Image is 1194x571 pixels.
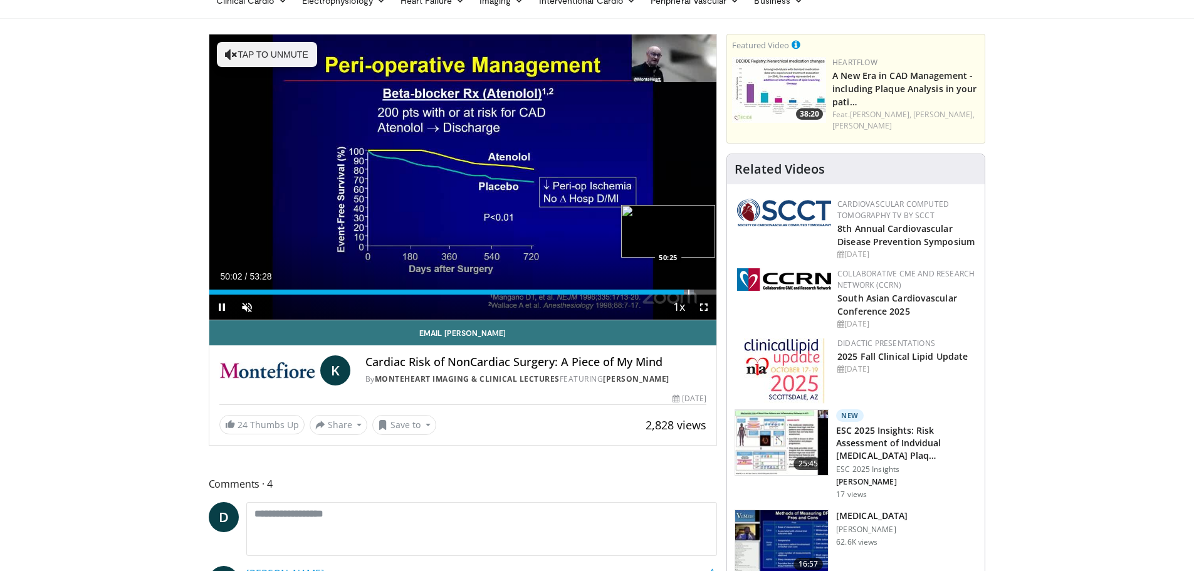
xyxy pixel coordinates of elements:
a: A New Era in CAD Management - including Plaque Analysis in your pati… [832,70,977,108]
span: 50:02 [221,271,243,281]
p: [PERSON_NAME] [836,477,977,487]
a: Collaborative CME and Research Network (CCRN) [837,268,975,290]
button: Fullscreen [691,295,716,320]
p: ESC 2025 Insights [836,464,977,474]
img: 738d0e2d-290f-4d89-8861-908fb8b721dc.150x105_q85_crop-smart_upscale.jpg [732,57,826,123]
h3: ESC 2025 Insights: Risk Assessment of Indvidual [MEDICAL_DATA] Plaq… [836,424,977,462]
button: Playback Rate [666,295,691,320]
a: South Asian Cardiovascular Conference 2025 [837,292,957,317]
p: New [836,409,864,422]
button: Share [310,415,368,435]
div: [DATE] [837,364,975,375]
p: 62.6K views [836,537,877,547]
img: MonteHeart Imaging & Clinical Lectures [219,355,315,385]
small: Featured Video [732,39,789,51]
a: 2025 Fall Clinical Lipid Update [837,350,968,362]
a: 24 Thumbs Up [219,415,305,434]
a: Email [PERSON_NAME] [209,320,717,345]
div: [DATE] [837,318,975,330]
p: [PERSON_NAME] [836,525,908,535]
button: Save to [372,415,436,435]
a: 25:45 New ESC 2025 Insights: Risk Assessment of Indvidual [MEDICAL_DATA] Plaq… ESC 2025 Insights ... [735,409,977,500]
div: Feat. [832,109,980,132]
h4: Cardiac Risk of NonCardiac Surgery: A Piece of My Mind [365,355,706,369]
a: 38:20 [732,57,826,123]
div: Didactic Presentations [837,338,975,349]
a: [PERSON_NAME] [832,120,892,131]
span: / [245,271,248,281]
span: 38:20 [796,108,823,120]
h4: Related Videos [735,162,825,177]
video-js: Video Player [209,34,717,320]
span: 2,828 views [646,417,706,432]
img: 51a70120-4f25-49cc-93a4-67582377e75f.png.150x105_q85_autocrop_double_scale_upscale_version-0.2.png [737,199,831,226]
div: [DATE] [837,249,975,260]
img: image.jpeg [621,205,715,258]
a: D [209,502,239,532]
img: d65bce67-f81a-47c5-b47d-7b8806b59ca8.jpg.150x105_q85_autocrop_double_scale_upscale_version-0.2.jpg [744,338,825,404]
span: Comments 4 [209,476,718,492]
button: Unmute [234,295,259,320]
a: Heartflow [832,57,877,68]
div: By FEATURING [365,374,706,385]
div: Progress Bar [209,290,717,295]
button: Tap to unmute [217,42,317,67]
a: [PERSON_NAME], [850,109,911,120]
img: a04ee3ba-8487-4636-b0fb-5e8d268f3737.png.150x105_q85_autocrop_double_scale_upscale_version-0.2.png [737,268,831,291]
span: 53:28 [249,271,271,281]
a: [PERSON_NAME] [603,374,669,384]
img: 06e11b97-649f-400c-ac45-dc128ad7bcb1.150x105_q85_crop-smart_upscale.jpg [735,410,828,475]
a: MonteHeart Imaging & Clinical Lectures [375,374,560,384]
h3: [MEDICAL_DATA] [836,510,908,522]
span: 25:45 [793,458,824,470]
span: 24 [238,419,248,431]
a: [PERSON_NAME], [913,109,975,120]
a: 8th Annual Cardiovascular Disease Prevention Symposium [837,223,975,248]
a: K [320,355,350,385]
button: Pause [209,295,234,320]
a: Cardiovascular Computed Tomography TV by SCCT [837,199,949,221]
div: [DATE] [673,393,706,404]
span: 16:57 [793,558,824,570]
p: 17 views [836,490,867,500]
